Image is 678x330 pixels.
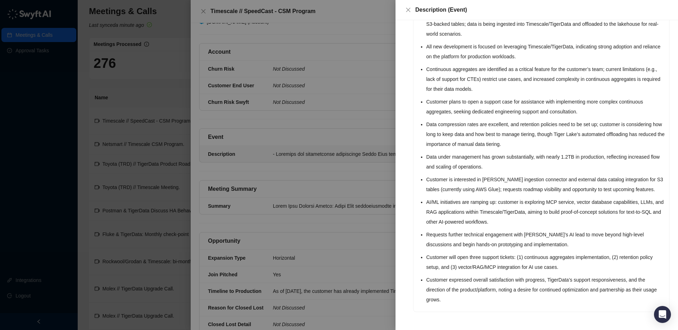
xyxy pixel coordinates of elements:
li: All new development is focused on leveraging Timescale/TigerData, indicating strong adoption and ... [426,42,665,61]
li: Data compression rates are excellent, and retention policies need to be set up; customer is consi... [426,119,665,149]
div: Open Intercom Messenger [654,306,671,323]
li: Customer will open three support tickets: (1) continuous aggregates implementation, (2) retention... [426,252,665,272]
li: Customer is interested in [PERSON_NAME] ingestion connector and external data catalog integration... [426,175,665,194]
div: Description (Event) [415,6,670,14]
li: Data under management has grown substantially, with nearly 1.2TB in production, reflecting increa... [426,152,665,172]
li: Customer has successfully implemented Tiger Lake and confirmed operational integration with Dremi... [426,9,665,39]
li: Customer expressed overall satisfaction with progress, TigerData’s support responsiveness, and th... [426,275,665,305]
span: close [405,7,411,13]
button: Close [404,6,412,14]
li: Customer plans to open a support case for assistance with implementing more complex continuous ag... [426,97,665,117]
li: Requests further technical engagement with [PERSON_NAME]’s AI lead to move beyond high-level disc... [426,230,665,249]
li: Continuous aggregates are identified as a critical feature for the customer’s team; current limit... [426,64,665,94]
li: AI/ML initiatives are ramping up: customer is exploring MCP service, vector database capabilities... [426,197,665,227]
